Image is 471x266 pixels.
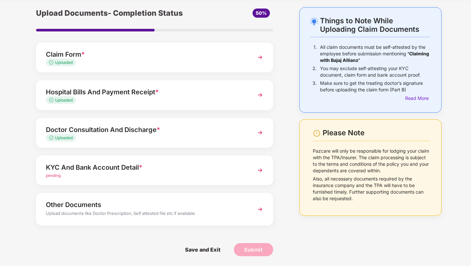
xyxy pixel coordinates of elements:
img: svg+xml;base64,PHN2ZyBpZD0iTmV4dCIgeG1sbnM9Imh0dHA6Ly93d3cudzMub3JnLzIwMDAvc3ZnIiB3aWR0aD0iMzYiIG... [254,164,266,176]
p: Pazcare will only be responsible for lodging your claim with the TPA/Insurer. The claim processin... [313,148,430,174]
img: svg+xml;base64,PHN2ZyBpZD0iTmV4dCIgeG1sbnM9Imh0dHA6Ly93d3cudzMub3JnLzIwMDAvc3ZnIiB3aWR0aD0iMzYiIG... [254,51,266,63]
div: Doctor Consultation And Discharge [46,124,245,135]
p: Also, all necessary documents required by the insurance company and the TPA will have to be furni... [313,176,430,202]
p: 1. [313,44,317,64]
button: Submit [234,243,273,256]
p: Make sure to get the treating doctor’s signature before uploading the claim form (Part B) [320,80,430,93]
p: You may exclude self-attesting your KYC document, claim form and bank account proof. [320,65,430,78]
img: svg+xml;base64,PHN2ZyB4bWxucz0iaHR0cDovL3d3dy53My5vcmcvMjAwMC9zdmciIHdpZHRoPSIxMy4zMzMiIGhlaWdodD... [49,60,55,65]
div: Upload documents like Doctor Prescription, Self attested file etc if available. [46,210,245,218]
div: KYC And Bank Account Detail [46,162,245,173]
span: pending [46,173,61,178]
img: svg+xml;base64,PHN2ZyBpZD0iTmV4dCIgeG1sbnM9Imh0dHA6Ly93d3cudzMub3JnLzIwMDAvc3ZnIiB3aWR0aD0iMzYiIG... [254,203,266,215]
div: Upload Documents- Completion Status [36,7,194,19]
div: Hospital Bills And Payment Receipt [46,87,245,97]
img: svg+xml;base64,PHN2ZyBpZD0iTmV4dCIgeG1sbnM9Imh0dHA6Ly93d3cudzMub3JnLzIwMDAvc3ZnIiB3aWR0aD0iMzYiIG... [254,127,266,139]
img: svg+xml;base64,PHN2ZyB4bWxucz0iaHR0cDovL3d3dy53My5vcmcvMjAwMC9zdmciIHdpZHRoPSIyNC4wOTMiIGhlaWdodD... [310,17,318,25]
span: Uploaded [55,98,73,103]
span: Uploaded [55,60,73,65]
span: Save and Exit [179,243,227,256]
div: Please Note [323,128,430,137]
p: 3. [312,80,317,93]
img: svg+xml;base64,PHN2ZyBpZD0iV2FybmluZ18tXzI0eDI0IiBkYXRhLW5hbWU9Ildhcm5pbmcgLSAyNHgyNCIgeG1sbnM9Im... [313,129,321,137]
p: All claim documents must be self-attested by the employee before submission mentioning [320,44,430,64]
div: Claim Form [46,49,245,60]
img: svg+xml;base64,PHN2ZyB4bWxucz0iaHR0cDovL3d3dy53My5vcmcvMjAwMC9zdmciIHdpZHRoPSIxMy4zMzMiIGhlaWdodD... [49,98,55,102]
div: Read More [405,95,430,102]
span: Uploaded [55,135,73,140]
div: Other Documents [46,199,245,210]
span: 50% [256,10,267,16]
img: svg+xml;base64,PHN2ZyB4bWxucz0iaHR0cDovL3d3dy53My5vcmcvMjAwMC9zdmciIHdpZHRoPSIxMy4zMzMiIGhlaWdodD... [49,136,55,140]
img: svg+xml;base64,PHN2ZyBpZD0iTmV4dCIgeG1sbnM9Imh0dHA6Ly93d3cudzMub3JnLzIwMDAvc3ZnIiB3aWR0aD0iMzYiIG... [254,89,266,101]
p: 2. [312,65,317,78]
div: Things to Note While Uploading Claim Documents [320,16,430,33]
